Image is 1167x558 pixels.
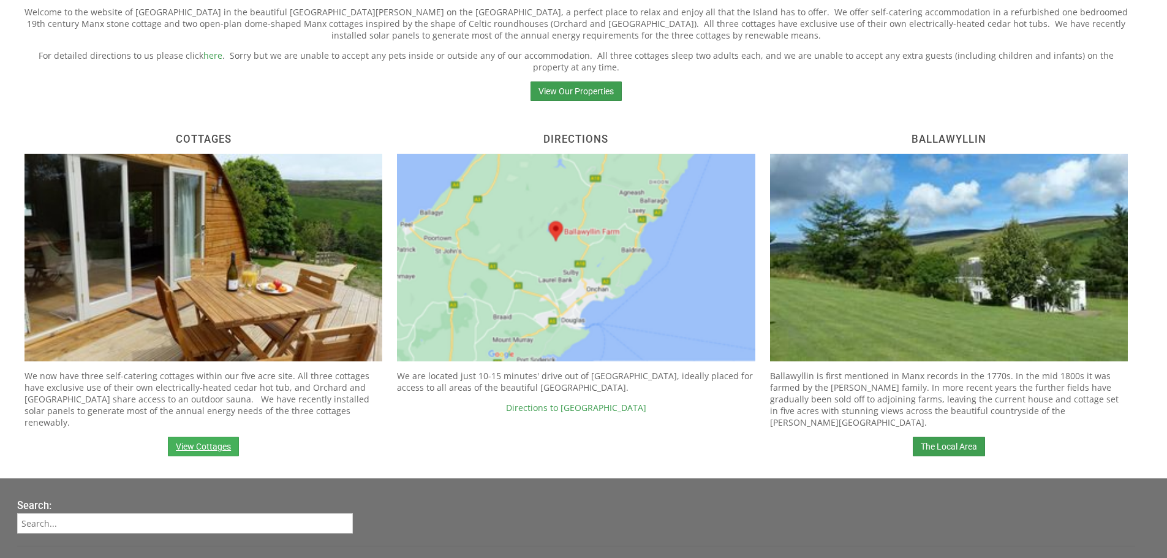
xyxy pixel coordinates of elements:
[25,154,382,361] img: meadow-cottage-patio.full.jpg
[506,402,646,413] a: Directions to [GEOGRAPHIC_DATA]
[770,154,1128,361] img: download.full.jpeg
[168,437,239,456] a: View Cottages
[770,133,1128,145] h2: Ballawyllin
[203,50,222,61] a: here
[531,81,622,101] a: View Our Properties
[913,437,985,456] a: The Local Area
[25,6,1128,41] p: Welcome to the website of [GEOGRAPHIC_DATA] in the beautiful [GEOGRAPHIC_DATA][PERSON_NAME] on th...
[397,370,755,393] p: We are located just 10-15 minutes' drive out of [GEOGRAPHIC_DATA], ideally placed for access to a...
[397,154,755,361] img: bw_map.full.png
[25,370,382,428] p: We now have three self-catering cottages within our five acre site. All three cottages have exclu...
[25,50,1128,73] p: For detailed directions to us please click . Sorry but we are unable to accept any pets inside or...
[17,500,353,511] h3: Search:
[17,513,353,533] input: Search...
[397,133,755,145] h2: Directions
[25,133,382,145] h2: Cottages
[770,370,1128,428] p: Ballawyllin is first mentioned in Manx records in the 1770s. In the mid 1800s it was farmed by th...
